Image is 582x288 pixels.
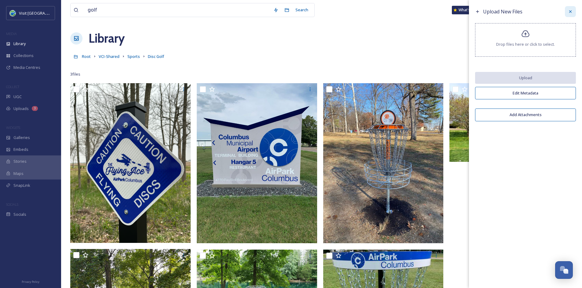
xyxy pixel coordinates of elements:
[127,54,140,59] span: Sports
[13,212,26,217] span: Socials
[22,278,39,285] a: Privacy Policy
[449,83,570,162] img: The Lex Disc Golf.jpg
[127,53,140,60] a: Sports
[32,106,38,111] div: 3
[13,135,30,140] span: Galleries
[13,183,30,188] span: SnapLink
[13,171,24,176] span: Maps
[6,31,17,36] span: MEDIA
[99,54,119,59] span: VCI-Shared
[10,10,16,16] img: cvctwitlogo_400x400.jpg
[13,147,28,152] span: Embeds
[148,53,164,60] a: Disc Golf
[85,3,270,17] input: Search your library
[6,125,20,130] span: WIDGETS
[483,8,522,15] span: Upload New Files
[13,65,40,70] span: Media Centres
[70,83,191,243] img: Flying Aces disc golf.png
[148,54,164,59] span: Disc Golf
[323,83,444,243] img: donner park disc golf.jpg
[13,53,34,59] span: Collections
[6,202,18,207] span: SOCIALS
[13,41,26,47] span: Library
[82,54,91,59] span: Root
[99,53,119,60] a: VCI-Shared
[475,108,576,121] button: Add Attachments
[82,53,91,60] a: Root
[19,10,88,16] span: Visit [GEOGRAPHIC_DATA] [US_STATE]
[89,29,125,48] a: Library
[13,94,22,100] span: UGC
[452,6,482,14] a: What's New
[13,106,29,112] span: Uploads
[555,261,573,279] button: Open Chat
[475,72,576,84] button: Upload
[475,87,576,99] button: Edit Metadata
[13,158,27,164] span: Stories
[22,280,39,284] span: Privacy Policy
[496,41,555,47] span: Drop files here or click to select.
[6,84,19,89] span: COLLECT
[197,83,317,243] img: crosswind.jpg
[70,71,80,77] span: 3 file s
[292,4,311,16] div: Search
